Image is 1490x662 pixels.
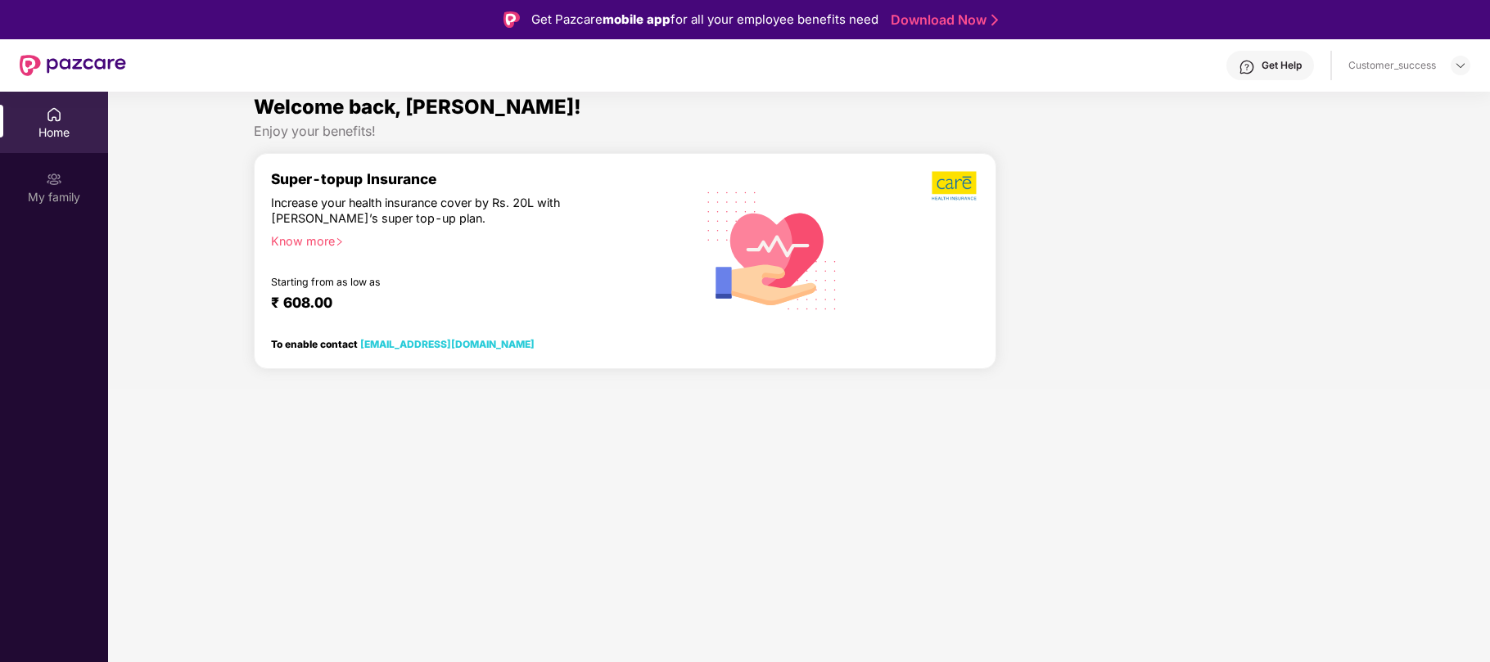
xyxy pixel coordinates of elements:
img: b5dec4f62d2307b9de63beb79f102df3.png [932,170,978,201]
span: right [335,237,344,246]
div: Super-topup Insurance [271,170,684,187]
div: Get Help [1262,59,1302,72]
div: Know more [271,233,675,245]
div: Increase your health insurance cover by Rs. 20L with [PERSON_NAME]’s super top-up plan. [271,195,613,226]
strong: mobile app [603,11,670,27]
img: svg+xml;base64,PHN2ZyB3aWR0aD0iMjAiIGhlaWdodD0iMjAiIHZpZXdCb3g9IjAgMCAyMCAyMCIgZmlsbD0ibm9uZSIgeG... [46,171,62,187]
img: svg+xml;base64,PHN2ZyBpZD0iRHJvcGRvd24tMzJ4MzIiIHhtbG5zPSJodHRwOi8vd3d3LnczLm9yZy8yMDAwL3N2ZyIgd2... [1454,59,1467,72]
div: Customer_success [1348,59,1436,72]
div: To enable contact [271,338,535,349]
img: svg+xml;base64,PHN2ZyBpZD0iSGVscC0zMngzMiIgeG1sbnM9Imh0dHA6Ly93d3cudzMub3JnLzIwMDAvc3ZnIiB3aWR0aD... [1239,59,1255,75]
div: ₹ 608.00 [271,294,668,313]
img: Logo [503,11,520,28]
img: New Pazcare Logo [20,55,126,76]
div: Enjoy your benefits! [254,123,1345,140]
a: [EMAIL_ADDRESS][DOMAIN_NAME] [360,338,535,350]
a: Download Now [891,11,993,29]
img: svg+xml;base64,PHN2ZyB4bWxucz0iaHR0cDovL3d3dy53My5vcmcvMjAwMC9zdmciIHhtbG5zOnhsaW5rPSJodHRwOi8vd3... [694,170,851,329]
img: Stroke [991,11,998,29]
div: Starting from as low as [271,276,615,287]
img: svg+xml;base64,PHN2ZyBpZD0iSG9tZSIgeG1sbnM9Imh0dHA6Ly93d3cudzMub3JnLzIwMDAvc3ZnIiB3aWR0aD0iMjAiIG... [46,106,62,123]
span: Welcome back, [PERSON_NAME]! [254,95,581,119]
div: Get Pazcare for all your employee benefits need [531,10,878,29]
